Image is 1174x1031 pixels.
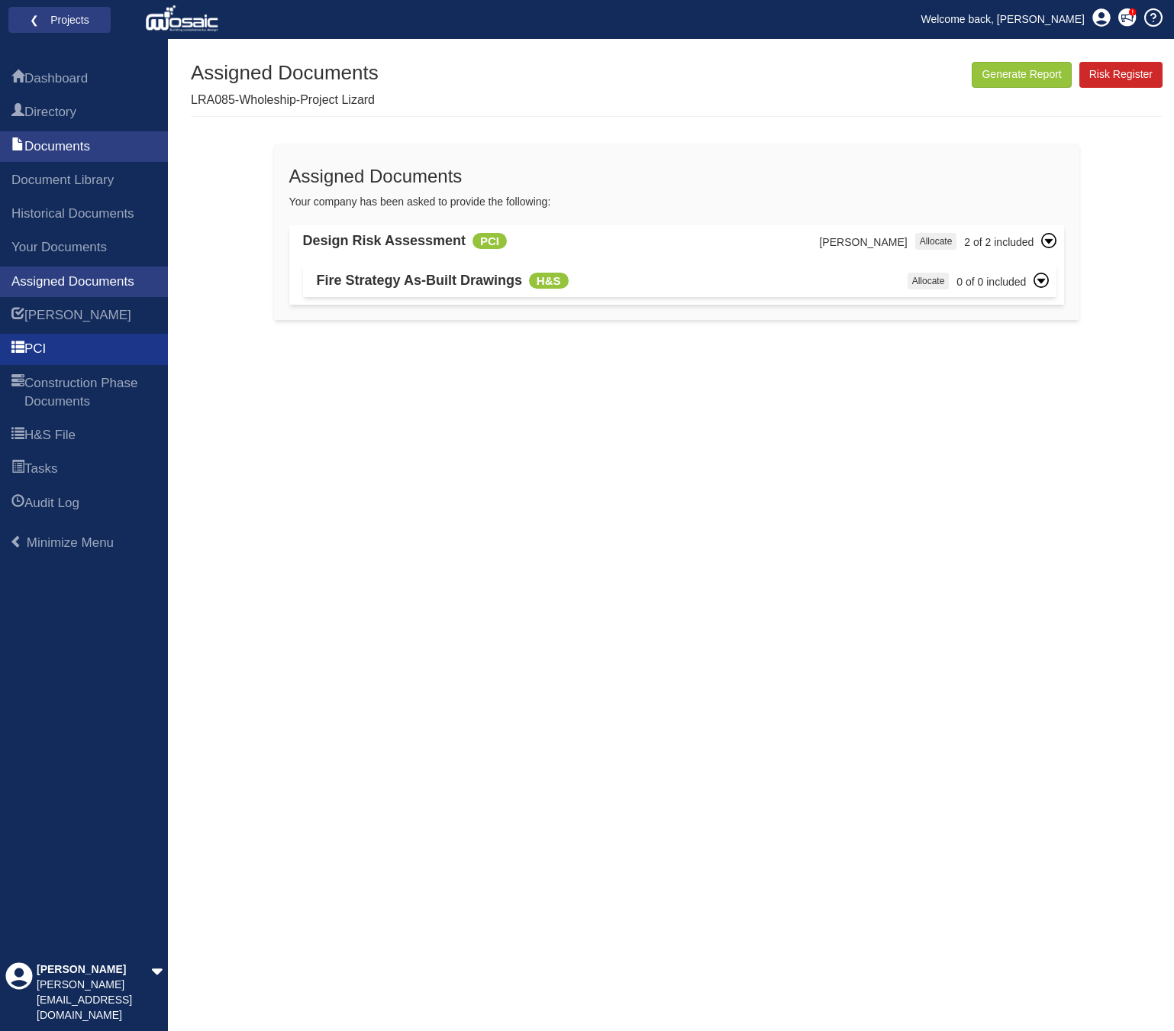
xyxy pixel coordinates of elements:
[956,275,1026,290] div: 0 of 0 included
[145,4,222,34] img: logo_white.png
[303,234,466,249] h4: Design Risk Assessment
[191,92,379,109] p: LRA085-Wholeship-Project Lizard
[11,70,24,89] span: Dashboard
[11,205,134,223] span: Historical Documents
[24,69,88,88] span: Dashboard
[537,273,561,289] p: H&S
[24,460,57,478] span: Tasks
[11,375,24,412] span: Construction Phase Documents
[24,494,79,512] span: Audit Log
[289,195,1065,210] p: Your company has been asked to provide the following:
[37,962,151,978] div: [PERSON_NAME]
[11,307,24,325] span: HARI
[289,166,1065,186] h3: Assigned Documents
[11,171,114,189] span: Document Library
[11,495,24,513] span: Audit Log
[819,235,907,250] div: [PERSON_NAME]
[24,374,156,412] span: Construction Phase Documents
[24,426,76,444] span: H&S File
[11,273,134,291] span: Assigned Documents
[10,535,23,548] span: Minimize Menu
[11,138,24,157] span: Documents
[317,273,522,289] h4: Fire Strategy As-Built Drawings
[910,8,1096,31] a: Welcome back, [PERSON_NAME]
[191,62,379,84] h1: Assigned Documents
[24,103,76,121] span: Directory
[972,62,1071,88] button: Generate Report
[915,233,957,250] button: Allocate
[908,273,950,289] button: Allocate
[37,978,151,1023] div: [PERSON_NAME][EMAIL_ADDRESS][DOMAIN_NAME]
[1109,962,1163,1020] iframe: Chat
[964,235,1034,250] div: 2 of 2 included
[18,10,101,30] a: ❮ Projects
[11,238,107,257] span: Your Documents
[480,233,499,249] p: PCI
[11,104,24,122] span: Directory
[11,461,24,479] span: Tasks
[5,962,33,1023] div: Profile
[11,341,24,359] span: PCI
[11,427,24,445] span: H&S File
[24,340,46,358] span: PCI
[24,306,131,325] span: HARI
[1079,62,1163,88] a: Risk Register
[24,137,90,156] span: Documents
[27,535,114,550] span: Minimize Menu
